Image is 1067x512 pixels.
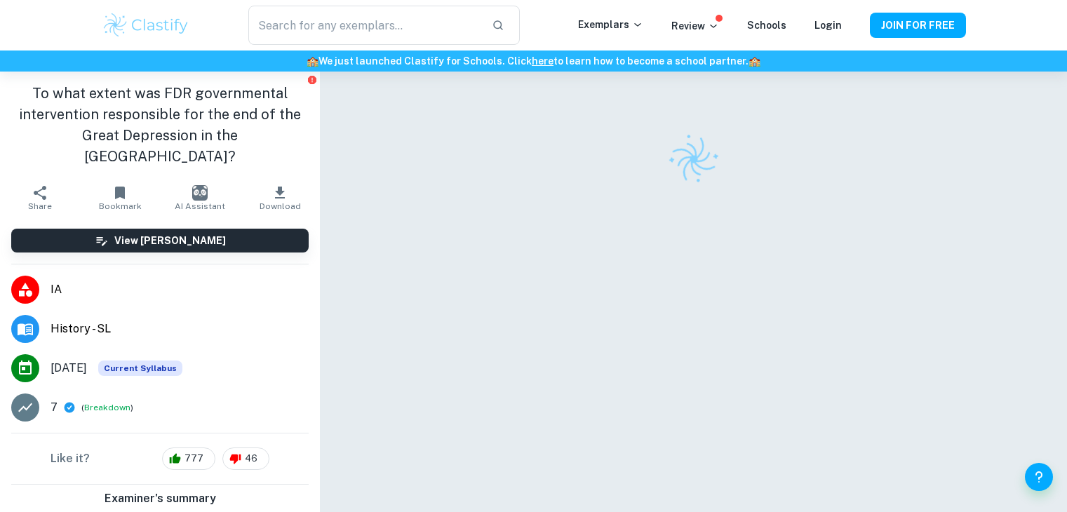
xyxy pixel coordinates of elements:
button: Breakdown [84,401,130,414]
h1: To what extent was FDR governmental intervention responsible for the end of the Great Depression ... [11,83,309,167]
input: Search for any exemplars... [248,6,480,45]
span: ( ) [81,401,133,415]
span: Download [260,201,301,211]
button: Help and Feedback [1025,463,1053,491]
span: Current Syllabus [98,361,182,376]
h6: Like it? [51,450,90,467]
img: AI Assistant [192,185,208,201]
h6: View [PERSON_NAME] [114,233,226,248]
a: Schools [747,20,786,31]
span: AI Assistant [175,201,225,211]
button: Report issue [307,74,317,85]
a: here [532,55,553,67]
img: Clastify logo [659,125,728,194]
h6: Examiner's summary [6,490,314,507]
button: Download [240,178,320,217]
span: 🏫 [307,55,318,67]
div: 777 [162,447,215,470]
span: 777 [177,452,211,466]
button: AI Assistant [160,178,240,217]
div: 46 [222,447,269,470]
span: [DATE] [51,360,87,377]
h6: We just launched Clastify for Schools. Click to learn how to become a school partner. [3,53,1064,69]
span: Share [28,201,52,211]
img: Clastify logo [102,11,191,39]
span: 46 [237,452,265,466]
button: Bookmark [80,178,160,217]
p: Exemplars [578,17,643,32]
p: 7 [51,399,58,416]
span: 🏫 [749,55,760,67]
p: Review [671,18,719,34]
span: Bookmark [99,201,142,211]
a: Login [814,20,842,31]
span: IA [51,281,309,298]
button: JOIN FOR FREE [870,13,966,38]
div: This exemplar is based on the current syllabus. Feel free to refer to it for inspiration/ideas wh... [98,361,182,376]
span: History - SL [51,321,309,337]
button: View [PERSON_NAME] [11,229,309,252]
